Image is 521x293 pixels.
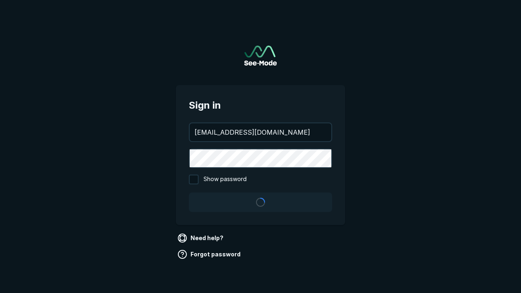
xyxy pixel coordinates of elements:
span: Sign in [189,98,332,113]
span: Show password [204,175,247,184]
a: Go to sign in [244,46,277,66]
a: Forgot password [176,248,244,261]
a: Need help? [176,232,227,245]
img: See-Mode Logo [244,46,277,66]
input: your@email.com [190,123,331,141]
